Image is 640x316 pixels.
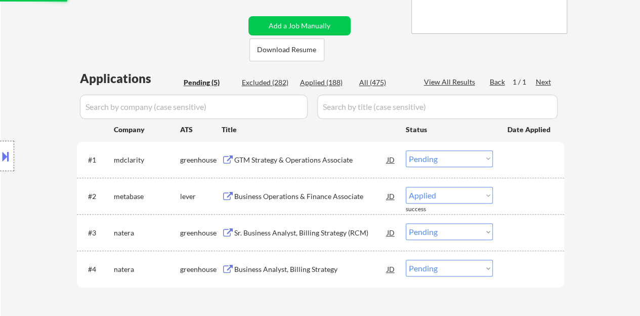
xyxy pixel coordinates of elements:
div: #4 [88,264,106,274]
button: Add a Job Manually [248,16,351,35]
div: All (475) [359,77,410,88]
div: JD [386,187,396,205]
div: Applied (188) [300,77,351,88]
div: JD [386,223,396,242]
div: success [406,205,446,214]
div: ATS [180,125,222,135]
div: Sr. Business Analyst, Billing Strategy (RCM) [234,228,387,238]
div: GTM Strategy & Operations Associate [234,155,387,165]
div: Status [406,120,493,138]
div: greenhouse [180,228,222,238]
div: JD [386,150,396,169]
button: Download Resume [249,38,324,61]
div: Back [490,77,506,87]
div: greenhouse [180,264,222,274]
div: 1 / 1 [513,77,536,87]
div: Date Applied [507,125,552,135]
div: natera [114,264,180,274]
div: Title [222,125,396,135]
input: Search by title (case sensitive) [317,95,558,119]
div: lever [180,191,222,202]
div: Excluded (282) [242,77,292,88]
div: View All Results [424,77,478,87]
input: Search by company (case sensitive) [80,95,308,119]
div: Next [536,77,552,87]
div: greenhouse [180,155,222,165]
div: Pending (5) [184,77,234,88]
div: Business Operations & Finance Associate [234,191,387,202]
div: JD [386,260,396,278]
div: Business Analyst, Billing Strategy [234,264,387,274]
